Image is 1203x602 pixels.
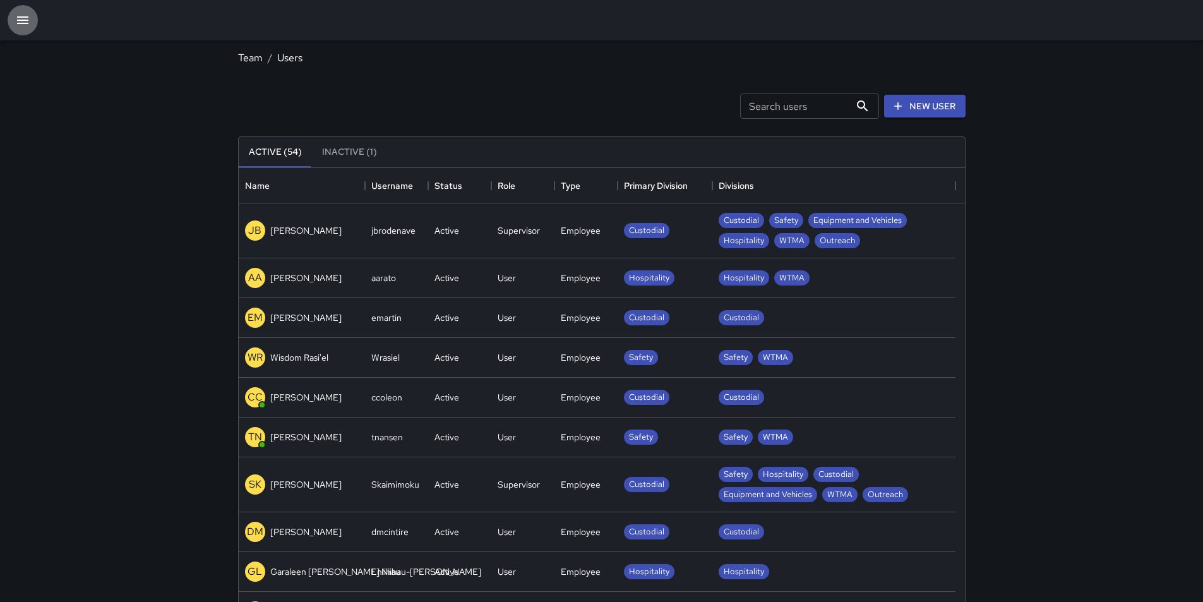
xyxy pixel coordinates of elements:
div: Employee [561,311,601,324]
div: Employee [561,526,601,538]
a: Team [238,51,263,64]
span: Hospitality [719,272,769,284]
div: Name [239,168,365,203]
span: WTMA [758,431,793,443]
div: User [498,311,516,324]
div: Skaimimoku [371,478,419,491]
div: User [498,565,516,578]
span: WTMA [774,235,810,247]
div: emartin [371,311,402,324]
div: Primary Division [624,168,688,203]
p: Garaleen [PERSON_NAME] Niihau-[PERSON_NAME] [270,565,481,578]
div: dmcintire [371,526,409,538]
div: User [498,526,516,538]
p: JB [248,223,261,238]
p: CC [248,390,263,405]
p: AA [248,270,262,286]
span: Hospitality [624,272,674,284]
span: Custodial [624,312,669,324]
div: Active [434,565,459,578]
button: Inactive (1) [312,137,387,167]
p: [PERSON_NAME] [270,526,342,538]
div: User [498,391,516,404]
p: SK [249,477,261,492]
p: GL [248,564,262,579]
p: [PERSON_NAME] [270,272,342,284]
div: Employee [561,565,601,578]
div: tnansen [371,431,403,443]
a: New User [884,95,966,118]
div: Active [434,351,459,364]
span: Equipment and Vehicles [808,215,907,227]
p: [PERSON_NAME] [270,224,342,237]
span: Outreach [815,235,860,247]
div: Lniihau [371,565,400,578]
div: Active [434,272,459,284]
span: WTMA [774,272,810,284]
span: Outreach [863,489,908,501]
div: Employee [561,224,601,237]
div: Username [371,168,413,203]
span: Safety [719,352,753,364]
div: Primary Division [618,168,712,203]
span: Custodial [624,392,669,404]
p: WR [248,350,263,365]
span: Custodial [719,215,764,227]
li: / [268,51,272,66]
div: Employee [561,351,601,364]
div: Wrasiel [371,351,400,364]
p: [PERSON_NAME] [270,391,342,404]
span: WTMA [822,489,858,501]
div: ccoleon [371,391,402,404]
span: Custodial [719,312,764,324]
p: TN [248,430,262,445]
span: WTMA [758,352,793,364]
div: User [498,431,516,443]
span: Custodial [624,526,669,538]
div: Active [434,526,459,538]
div: aarato [371,272,396,284]
div: jbrodenave [371,224,416,237]
span: Hospitality [624,566,674,578]
div: Active [434,431,459,443]
p: DM [247,524,263,539]
span: Hospitality [719,235,769,247]
div: Status [434,168,462,203]
div: Supervisor [498,224,540,237]
div: Active [434,224,459,237]
div: Type [554,168,618,203]
p: Wisdom Rasi'el [270,351,328,364]
p: [PERSON_NAME] [270,311,342,324]
div: Name [245,168,270,203]
span: Custodial [813,469,859,481]
div: Active [434,391,459,404]
span: Safety [624,431,658,443]
div: Active [434,478,459,491]
span: Equipment and Vehicles [719,489,817,501]
p: [PERSON_NAME] [270,478,342,491]
div: Employee [561,391,601,404]
p: [PERSON_NAME] [270,431,342,443]
span: Safety [719,469,753,481]
div: Role [491,168,554,203]
span: Custodial [719,392,764,404]
div: Employee [561,272,601,284]
div: User [498,272,516,284]
p: EM [248,310,263,325]
div: Status [428,168,491,203]
div: Employee [561,431,601,443]
span: Safety [719,431,753,443]
a: Users [277,51,302,64]
div: Employee [561,478,601,491]
div: Active [434,311,459,324]
span: Custodial [719,526,764,538]
button: Active (54) [239,137,312,167]
span: Custodial [624,225,669,237]
div: Supervisor [498,478,540,491]
div: User [498,351,516,364]
span: Custodial [624,479,669,491]
span: Hospitality [719,566,769,578]
span: Hospitality [758,469,808,481]
div: Divisions [719,168,754,203]
div: Username [365,168,428,203]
